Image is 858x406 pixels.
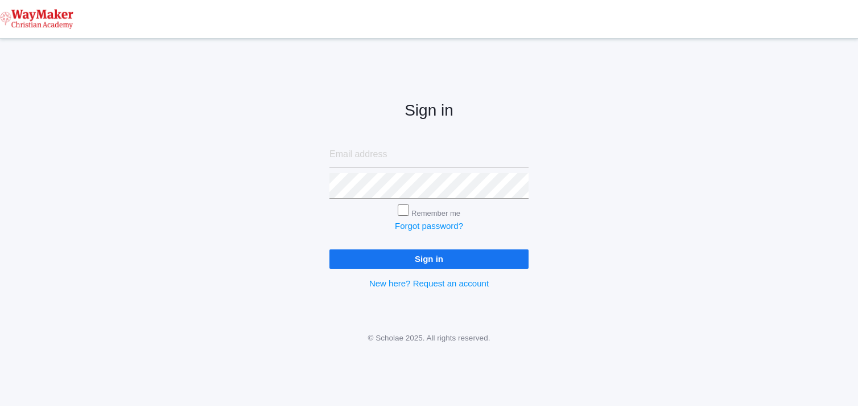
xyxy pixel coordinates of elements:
input: Sign in [329,249,529,268]
a: Forgot password? [395,221,463,231]
h2: Sign in [329,102,529,120]
label: Remember me [411,209,460,218]
input: Email address [329,142,529,167]
a: New here? Request an account [369,278,489,288]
